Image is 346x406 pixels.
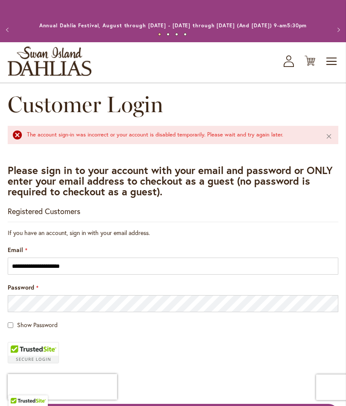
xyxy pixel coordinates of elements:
[8,91,163,118] span: Customer Login
[8,206,80,216] strong: Registered Customers
[8,229,338,237] div: If you have an account, sign in with your email address.
[17,321,58,329] span: Show Password
[175,33,178,36] button: 3 of 4
[8,46,91,76] a: store logo
[27,131,313,139] div: The account sign-in was incorrect or your account is disabled temporarily. Please wait and try ag...
[8,283,34,291] span: Password
[184,33,187,36] button: 4 of 4
[39,22,307,29] a: Annual Dahlia Festival, August through [DATE] - [DATE] through [DATE] (And [DATE]) 9-am5:30pm
[8,342,59,363] div: TrustedSite Certified
[158,33,161,36] button: 1 of 4
[329,21,346,38] button: Next
[167,33,170,36] button: 2 of 4
[8,163,333,198] strong: Please sign in to your account with your email and password or ONLY enter your email address to c...
[8,374,117,400] iframe: reCAPTCHA
[8,246,23,254] span: Email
